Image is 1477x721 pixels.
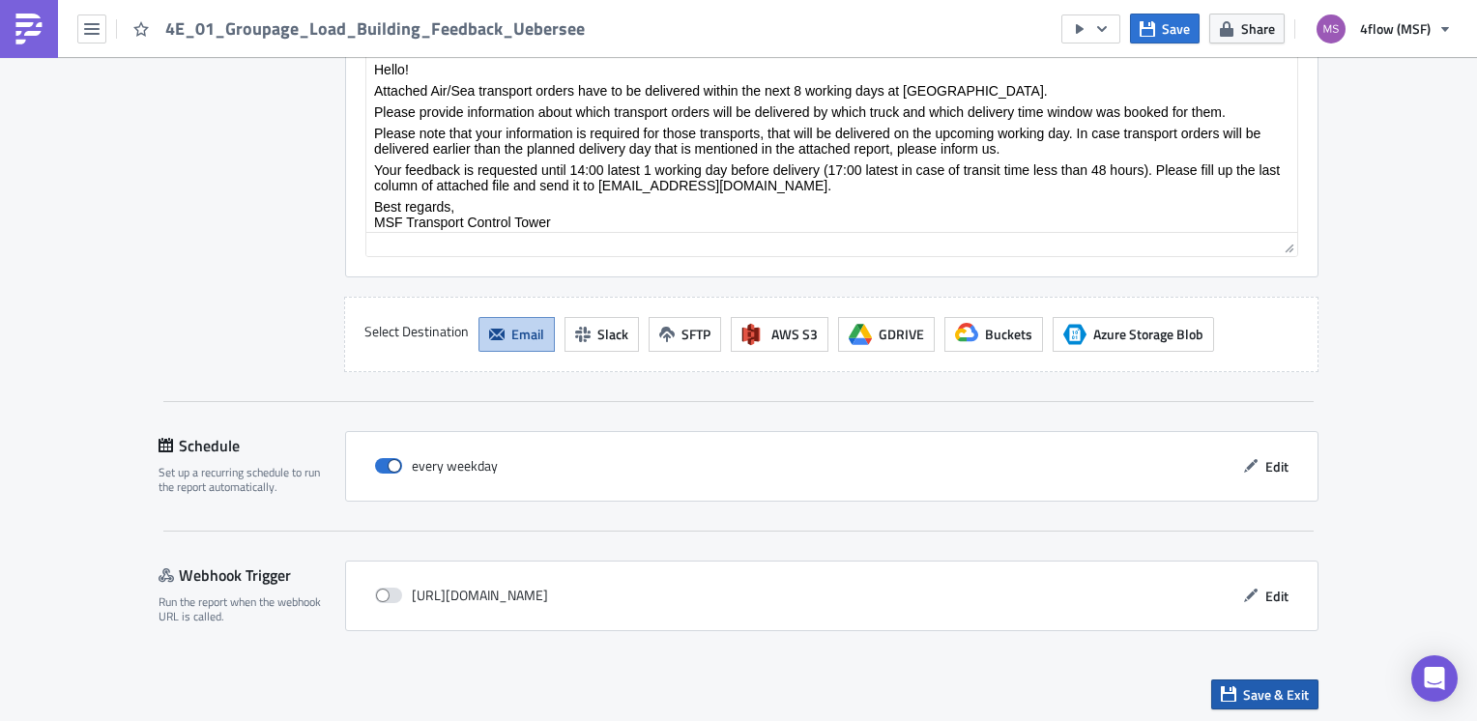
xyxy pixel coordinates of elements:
div: Schedule [159,431,345,460]
span: Azure Storage Blob [1093,324,1203,344]
img: Avatar [1315,13,1347,45]
div: Resize [1277,233,1297,256]
div: Run the report when the webhook URL is called. [159,594,333,624]
p: Please note that your information is required for those transports, that will be delivered on the... [8,72,923,102]
span: Azure Storage Blob [1063,323,1086,346]
img: PushMetrics [14,14,44,44]
span: 4flow (MSF) [1360,18,1431,39]
button: Share [1209,14,1285,43]
span: Save & Exit [1243,684,1309,705]
div: [URL][DOMAIN_NAME] [375,581,548,610]
span: Slack [597,324,628,344]
button: Save [1130,14,1200,43]
div: Webhook Trigger [159,561,345,590]
button: AWS S3 [731,317,828,352]
div: every weekday [375,451,498,480]
p: Attached Air/Sea transport orders have to be delivered within the next 8 working days at [GEOGRAP... [8,29,923,44]
button: Slack [565,317,639,352]
span: SFTP [681,324,710,344]
button: SFTP [649,317,721,352]
button: Save & Exit [1211,679,1318,709]
p: Please provide information about which transport orders will be delivered by which truck and whic... [8,50,923,66]
span: GDRIVE [879,324,924,344]
p: Your feedback is requested until 14:00 latest 1 working day before delivery (17:00 latest in case... [8,108,923,139]
span: Edit [1265,456,1289,476]
button: Edit [1233,581,1298,611]
div: Open Intercom Messenger [1411,655,1458,702]
span: AWS S3 [771,324,818,344]
button: Azure Storage BlobAzure Storage Blob [1053,317,1214,352]
iframe: Rich Text Area [366,54,1297,232]
span: Email [511,324,544,344]
span: Share [1241,18,1275,39]
div: Set up a recurring schedule to run the report automatically. [159,465,333,495]
button: 4flow (MSF) [1305,8,1463,50]
p: Hello! [8,8,923,23]
button: Edit [1233,451,1298,481]
button: Email [478,317,555,352]
span: Buckets [985,324,1032,344]
span: 4E_01_Groupage_Load_Building_Feedback_Uebersee [165,17,587,40]
p: Best regards, MSF Transport Control Tower [8,145,923,176]
span: Save [1162,18,1190,39]
button: GDRIVE [838,317,935,352]
span: Edit [1265,586,1289,606]
button: Buckets [944,317,1043,352]
body: Rich Text Area. Press ALT-0 for help. [8,8,923,197]
label: Select Destination [364,317,469,346]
